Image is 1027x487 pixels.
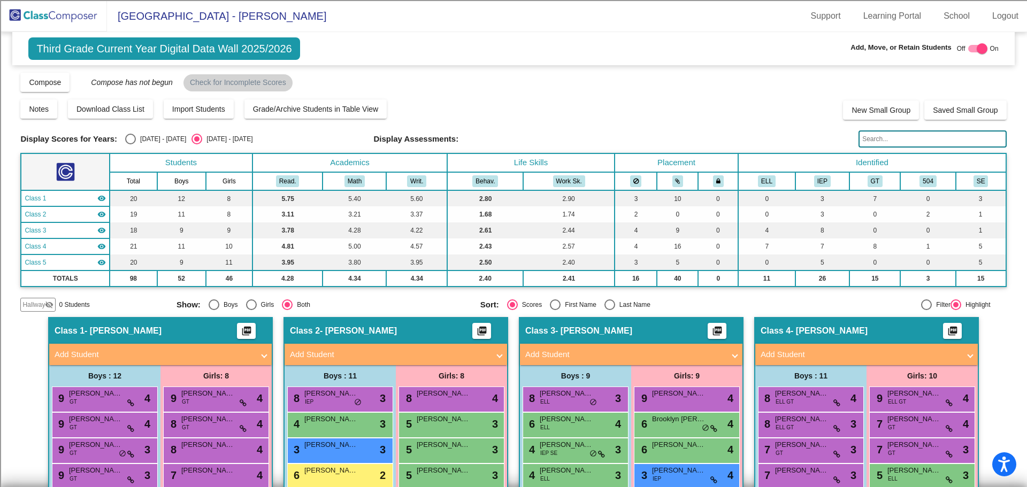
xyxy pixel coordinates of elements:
span: 4 [727,416,733,432]
span: do_not_disturb_alt [702,424,709,432]
td: 98 [110,270,157,287]
td: 3.80 [323,254,386,270]
div: Boys : 9 [520,365,631,386]
td: 0 [738,190,795,206]
mat-icon: visibility_off [45,300,53,309]
span: 4 [257,442,263,458]
td: 3 [615,254,657,270]
span: [PERSON_NAME][DEMOGRAPHIC_DATA] [887,388,941,399]
button: Math [344,175,365,187]
span: ELL GT [888,398,906,406]
td: 3.78 [252,222,323,238]
td: 5.00 [323,238,386,254]
td: 1 [956,206,1006,222]
td: 0 [698,270,738,287]
div: Girls: 8 [396,365,507,386]
td: 5 [956,254,1006,270]
mat-icon: visibility [97,242,106,251]
span: Class 3 [25,226,46,235]
td: 2.44 [523,222,615,238]
span: 5 [403,418,412,430]
span: [PERSON_NAME] [887,414,941,424]
span: 6 [526,418,535,430]
td: No teacher - Baysinger [21,206,110,222]
td: 0 [738,206,795,222]
td: 5.60 [386,190,447,206]
td: 3 [795,190,850,206]
td: 2 [900,206,955,222]
div: First Name [561,300,596,310]
td: 20 [110,254,157,270]
td: 2.40 [523,254,615,270]
button: ELL [758,175,776,187]
span: Display Assessments: [374,134,459,144]
span: Saved Small Group [933,106,998,114]
span: On [990,44,999,53]
button: Read. [276,175,300,187]
mat-icon: picture_as_pdf [240,326,253,341]
span: - [PERSON_NAME] [791,326,868,336]
th: Academics [252,153,447,172]
td: 8 [206,190,252,206]
div: Boys : 11 [285,365,396,386]
button: Download Class List [68,99,153,119]
div: Girls: 8 [160,365,272,386]
td: 11 [157,206,206,222]
mat-chip: Check for Incomplete Scores [183,74,293,91]
div: Girls: 10 [867,365,978,386]
mat-icon: visibility [97,194,106,203]
mat-icon: visibility [97,210,106,219]
span: 4 [257,390,263,406]
td: 5 [795,254,850,270]
td: 4.57 [386,238,447,254]
span: - [PERSON_NAME] [85,326,162,336]
span: Class 5 [25,258,46,267]
td: 3.37 [386,206,447,222]
div: Boys [219,300,238,310]
button: GT [868,175,883,187]
span: 4 [963,390,969,406]
span: 4 [526,444,535,455]
td: 2.90 [523,190,615,206]
span: 3 [380,442,386,458]
span: 4 [144,390,150,406]
mat-expansion-panel-header: Add Student [285,344,507,365]
td: 0 [698,190,738,206]
div: Boys : 11 [755,365,867,386]
span: 3 [850,416,856,432]
td: 0 [900,190,955,206]
span: Class 3 [525,326,555,336]
td: 52 [157,270,206,287]
span: 7 [874,444,883,455]
span: [PERSON_NAME] [775,439,829,450]
span: 8 [762,392,770,404]
span: Add, Move, or Retain Students [850,42,952,53]
span: [PERSON_NAME] [652,388,706,399]
span: Grade/Archive Students in Table View [253,105,379,113]
mat-radio-group: Select an option [177,299,472,310]
td: 0 [900,222,955,238]
td: 1.74 [523,206,615,222]
span: Compose [29,78,61,87]
td: 0 [657,206,698,222]
td: 5 [956,238,1006,254]
span: 6 [639,444,647,455]
mat-panel-title: Add Student [290,349,489,361]
td: 3 [795,206,850,222]
td: 3.95 [386,254,447,270]
td: 0 [698,206,738,222]
th: 504 Plan [900,172,955,190]
td: 0 [698,238,738,254]
button: Writ. [407,175,426,187]
td: 9 [657,222,698,238]
td: 0 [698,222,738,238]
td: No teacher - Weiss- NO ESL [21,254,110,270]
mat-expansion-panel-header: Add Student [49,344,272,365]
span: 8 [291,392,300,404]
mat-panel-title: Add Student [761,349,960,361]
mat-panel-title: Add Student [55,349,254,361]
button: Behav. [472,175,498,187]
th: Placement [615,153,738,172]
div: Filter [932,300,951,310]
span: [PERSON_NAME] Kentatchime [540,388,593,399]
